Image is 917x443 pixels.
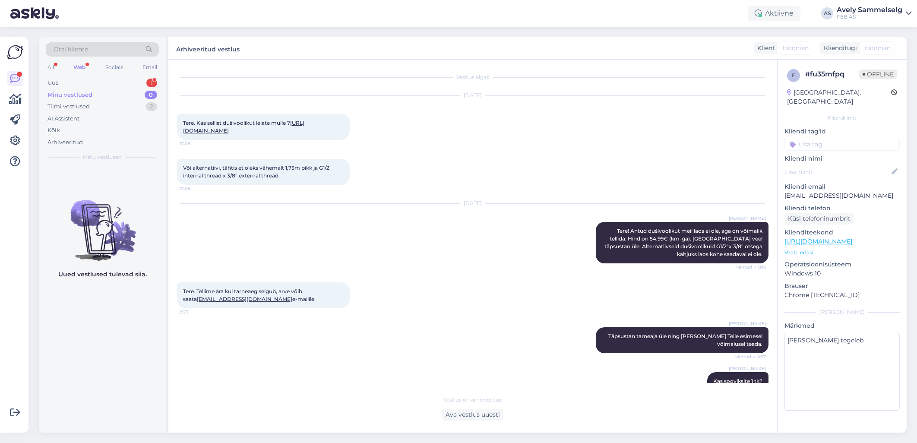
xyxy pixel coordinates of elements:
[83,153,122,161] span: Minu vestlused
[784,204,900,213] p: Kliendi telefon
[39,184,166,262] img: No chats
[792,72,795,79] span: f
[784,260,900,269] p: Operatsioonisüsteem
[47,138,83,147] div: Arhiveeritud
[734,354,766,360] span: Nähtud ✓ 8:27
[784,321,900,330] p: Märkmed
[604,228,764,257] span: Tere! Antud dušivoolikut meil laos ei ole, aga on võimalik tellida. Hind on 54,99€ (km-ga). [GEOG...
[784,138,900,151] input: Lisa tag
[72,62,87,73] div: Web
[180,185,212,192] span: 17:08
[47,126,60,135] div: Kõik
[177,92,768,99] div: [DATE]
[784,269,900,278] p: Windows 10
[785,167,890,177] input: Lisa nimi
[180,140,212,147] span: 17:08
[183,165,333,179] span: Või alternatiivi, tähtis et oleks vähemalt 1,75m pikk ja G1/2" internal thread x 3/8" external th...
[141,62,159,73] div: Email
[146,79,157,87] div: 1
[608,333,764,347] span: Täpsustan tarneaja üle ning [PERSON_NAME] Teile esimesel võimalusel teada.
[183,288,316,302] span: Tere. Tellime ära kui tarneaeg selgub, arve võib saata e-mailile.
[787,88,891,106] div: [GEOGRAPHIC_DATA], [GEOGRAPHIC_DATA]
[47,91,92,99] div: Minu vestlused
[442,409,503,421] div: Ava vestlus uuesti
[729,320,766,327] span: [PERSON_NAME]
[837,6,902,13] div: Avely Sammelselg
[784,213,854,225] div: Küsi telefoninumbrit
[820,44,857,53] div: Klienditugi
[864,44,891,53] span: Estonian
[837,13,902,20] div: FEB AS
[734,264,766,270] span: Nähtud ✓ 8:16
[784,333,900,411] textarea: [PERSON_NAME] tegeleb
[145,91,157,99] div: 0
[784,182,900,191] p: Kliendi email
[177,73,768,81] div: Vestlus algas
[177,199,768,207] div: [DATE]
[443,396,503,404] span: Vestlus on arhiveeritud
[784,237,852,245] a: [URL][DOMAIN_NAME]
[784,191,900,200] p: [EMAIL_ADDRESS][DOMAIN_NAME]
[180,309,212,315] span: 8:25
[784,154,900,163] p: Kliendi nimi
[784,308,900,316] div: [PERSON_NAME]
[784,228,900,237] p: Klienditeekond
[713,378,762,384] span: Kas sooviksite 1 tk?
[7,44,23,60] img: Askly Logo
[47,79,58,87] div: Uus
[183,120,304,134] span: Tere. Kas sellist dušivoolikut leiate mulle ?
[784,127,900,136] p: Kliendi tag'id
[47,102,90,111] div: Tiimi vestlused
[748,6,800,21] div: Aktiivne
[784,114,900,122] div: Kliendi info
[104,62,125,73] div: Socials
[47,114,79,123] div: AI Assistent
[54,45,88,54] span: Otsi kliente
[859,70,897,79] span: Offline
[782,44,809,53] span: Estonian
[729,365,766,372] span: [PERSON_NAME]
[784,249,900,256] p: Vaata edasi ...
[784,282,900,291] p: Brauser
[197,296,292,302] a: [EMAIL_ADDRESS][DOMAIN_NAME]
[176,42,240,54] label: Arhiveeritud vestlus
[145,102,157,111] div: 2
[837,6,912,20] a: Avely SammelselgFEB AS
[729,215,766,221] span: [PERSON_NAME]
[821,7,833,19] div: AS
[46,62,56,73] div: All
[784,291,900,300] p: Chrome [TECHNICAL_ID]
[805,69,859,79] div: # fu35mfpq
[58,270,147,279] p: Uued vestlused tulevad siia.
[754,44,775,53] div: Klient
